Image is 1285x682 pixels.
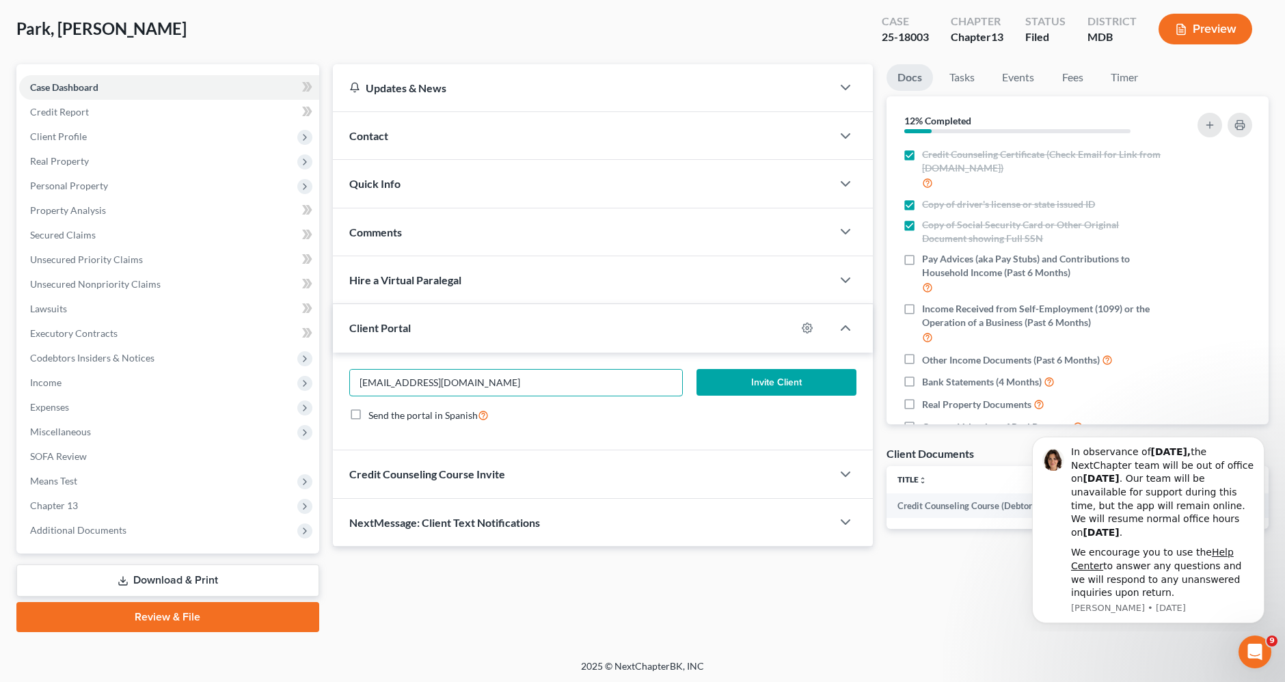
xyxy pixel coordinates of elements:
span: Credit Counseling Certificate (Check Email for Link from [DOMAIN_NAME]) [922,148,1161,175]
iframe: Intercom notifications message [1012,425,1285,631]
span: Property Analysis [30,204,106,216]
span: Lawsuits [30,303,67,314]
i: unfold_more [919,476,927,485]
span: 13 [991,30,1003,43]
button: Preview [1159,14,1252,44]
div: Updates & News [349,81,815,95]
span: Codebtors Insiders & Notices [30,352,154,364]
a: Docs [887,64,933,91]
a: Review & File [16,602,319,632]
span: Pay Advices (aka Pay Stubs) and Contributions to Household Income (Past 6 Months) [922,252,1161,279]
a: Secured Claims [19,223,319,247]
span: Miscellaneous [30,426,91,437]
span: Personal Property [30,180,108,191]
span: Secured Claims [30,229,96,241]
div: Chapter [951,29,1003,45]
span: SOFA Review [30,450,87,462]
a: Fees [1051,64,1094,91]
span: Executory Contracts [30,327,118,339]
span: Copy of driver's license or state issued ID [922,197,1095,211]
td: Credit Counseling Course (Debtor) [887,493,1075,518]
a: Timer [1100,64,1149,91]
input: Enter email [350,370,682,396]
span: Client Portal [349,321,411,334]
div: Case [882,14,929,29]
div: MDB [1087,29,1137,45]
a: Unsecured Nonpriority Claims [19,272,319,297]
span: Quick Info [349,177,401,190]
span: Other Income Documents (Past 6 Months) [922,353,1100,367]
a: Download & Print [16,564,319,597]
span: Unsecured Priority Claims [30,254,143,265]
span: Send the portal in Spanish [368,409,478,421]
span: Bank Statements (4 Months) [922,375,1042,389]
button: Invite Client [696,369,856,396]
span: Credit Report [30,106,89,118]
div: Filed [1025,29,1066,45]
a: Credit Report [19,100,319,124]
iframe: Intercom live chat [1239,636,1271,668]
span: Current Valuation of Real Property [922,420,1070,434]
a: Case Dashboard [19,75,319,100]
span: Means Test [30,475,77,487]
span: Hire a Virtual Paralegal [349,273,461,286]
span: Credit Counseling Course Invite [349,467,505,480]
a: Titleunfold_more [897,474,927,485]
span: Case Dashboard [30,81,98,93]
a: Unsecured Priority Claims [19,247,319,272]
span: 9 [1267,636,1277,646]
div: 25-18003 [882,29,929,45]
span: Client Profile [30,131,87,142]
span: Real Property [30,155,89,167]
span: Unsecured Nonpriority Claims [30,278,161,290]
span: Park, [PERSON_NAME] [16,18,187,38]
a: SOFA Review [19,444,319,469]
div: Status [1025,14,1066,29]
span: Additional Documents [30,524,126,536]
strong: 12% Completed [904,115,971,126]
span: Real Property Documents [922,398,1031,411]
div: Client Documents [887,446,974,461]
span: Copy of Social Security Card or Other Original Document showing Full SSN [922,218,1161,245]
span: Chapter 13 [30,500,78,511]
span: Income [30,377,62,388]
a: Tasks [938,64,986,91]
div: Chapter [951,14,1003,29]
a: Property Analysis [19,198,319,223]
a: Events [991,64,1045,91]
span: Comments [349,226,402,238]
span: NextMessage: Client Text Notifications [349,516,540,529]
div: District [1087,14,1137,29]
a: Lawsuits [19,297,319,321]
span: Contact [349,129,388,142]
a: Executory Contracts [19,321,319,346]
span: Income Received from Self-Employment (1099) or the Operation of a Business (Past 6 Months) [922,302,1161,329]
span: Expenses [30,401,69,413]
